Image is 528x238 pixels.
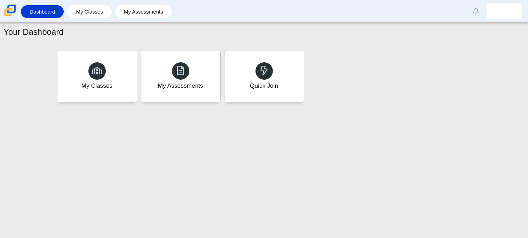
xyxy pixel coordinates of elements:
a: My Assessments [141,50,221,102]
a: My Classes [57,50,137,102]
a: My Assessments [119,5,168,18]
img: ruby.escototorres.HgWvKM [499,6,510,17]
a: Dashboard [24,5,60,18]
div: My Classes [81,81,113,90]
a: Quick Join [224,50,304,102]
a: My Classes [71,5,108,18]
div: Quick Join [250,81,278,90]
div: My Assessments [158,81,203,90]
h1: Your Dashboard [3,26,64,38]
a: Carmen School of Science & Technology [3,13,17,19]
img: Carmen School of Science & Technology [3,3,17,18]
a: Alerts [468,3,483,19]
a: ruby.escototorres.HgWvKM [487,3,522,19]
